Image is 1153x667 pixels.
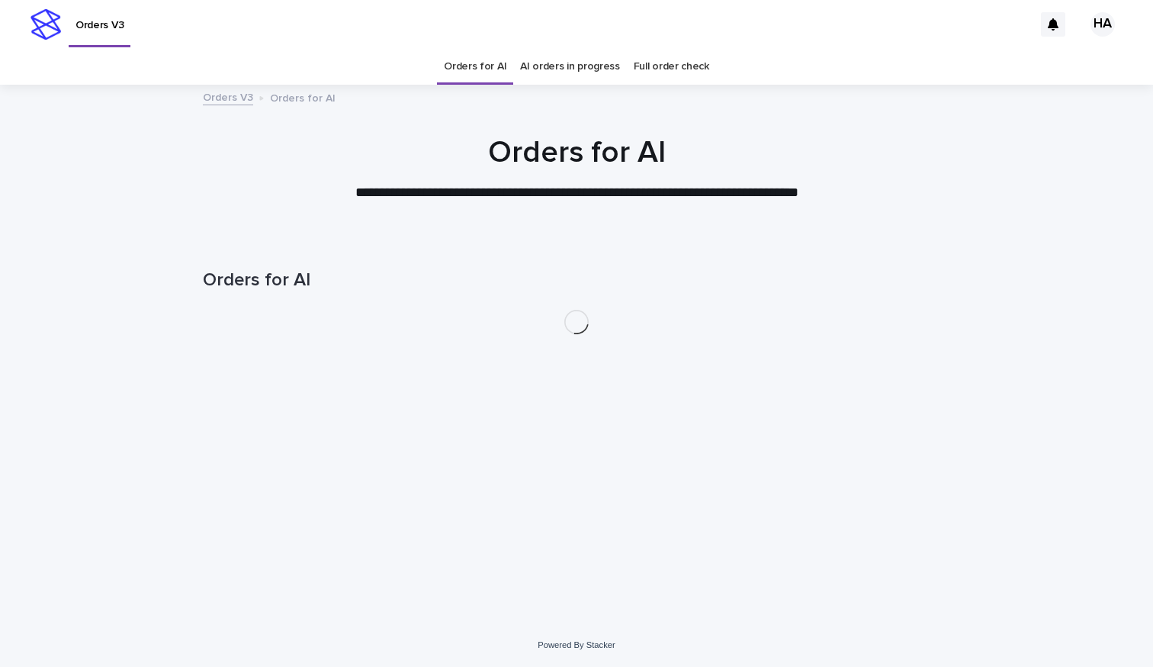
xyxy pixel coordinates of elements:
a: AI orders in progress [520,49,620,85]
a: Powered By Stacker [538,640,615,649]
h1: Orders for AI [203,269,950,292]
a: Full order check [634,49,709,85]
div: HA [1090,12,1115,37]
img: stacker-logo-s-only.png [31,9,61,40]
a: Orders V3 [203,88,253,105]
a: Orders for AI [444,49,506,85]
p: Orders for AI [270,89,336,105]
h1: Orders for AI [203,134,950,171]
